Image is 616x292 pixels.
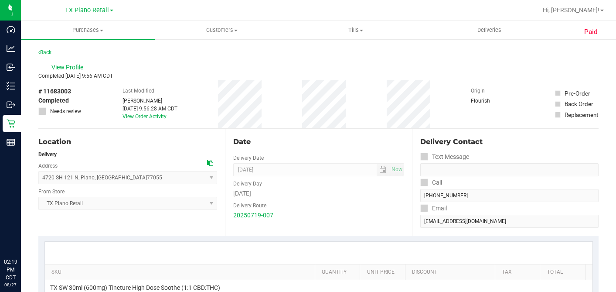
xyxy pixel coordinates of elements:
[21,26,155,34] span: Purchases
[584,27,598,37] span: Paid
[7,82,15,90] inline-svg: Inventory
[50,107,81,115] span: Needs review
[565,110,598,119] div: Replacement
[412,269,492,276] a: Discount
[21,21,155,39] a: Purchases
[38,137,217,147] div: Location
[543,7,599,14] span: Hi, [PERSON_NAME]!
[420,163,599,176] input: Format: (999) 999-9999
[4,258,17,282] p: 02:19 PM CDT
[4,282,17,288] p: 08/27
[547,269,582,276] a: Total
[502,269,537,276] a: Tax
[7,100,15,109] inline-svg: Outbound
[471,87,485,95] label: Origin
[7,138,15,147] inline-svg: Reports
[51,63,86,72] span: View Profile
[233,154,264,162] label: Delivery Date
[123,113,167,120] a: View Order Activity
[422,21,556,39] a: Deliveries
[367,269,402,276] a: Unit Price
[38,162,58,170] label: Address
[123,105,177,113] div: [DATE] 9:56:28 AM CDT
[38,87,71,96] span: # 11683003
[466,26,513,34] span: Deliveries
[123,97,177,105] div: [PERSON_NAME]
[289,21,422,39] a: Tills
[471,97,514,105] div: Flourish
[420,137,599,147] div: Delivery Contact
[420,151,469,163] label: Text Message
[565,100,593,108] div: Back Order
[38,73,113,79] span: Completed [DATE] 9:56 AM CDT
[51,269,312,276] a: SKU
[233,212,273,219] a: 20250719-007
[50,284,220,292] span: TX SW 30ml (600mg) Tincture High Dose Soothe (1:1 CBD:THC)
[565,89,590,98] div: Pre-Order
[7,63,15,72] inline-svg: Inbound
[289,26,422,34] span: Tills
[7,44,15,53] inline-svg: Analytics
[38,188,65,196] label: From Store
[9,222,35,248] iframe: Resource center
[233,189,404,198] div: [DATE]
[65,7,109,14] span: TX Plano Retail
[38,151,57,158] strong: Delivery
[420,176,442,189] label: Call
[155,21,289,39] a: Customers
[420,189,599,202] input: Format: (999) 999-9999
[322,269,357,276] a: Quantity
[207,158,213,168] div: Copy address to clipboard
[233,202,266,210] label: Delivery Route
[233,180,262,188] label: Delivery Day
[38,96,69,105] span: Completed
[123,87,154,95] label: Last Modified
[420,202,447,215] label: Email
[38,49,51,55] a: Back
[233,137,404,147] div: Date
[7,25,15,34] inline-svg: Dashboard
[155,26,288,34] span: Customers
[7,119,15,128] inline-svg: Retail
